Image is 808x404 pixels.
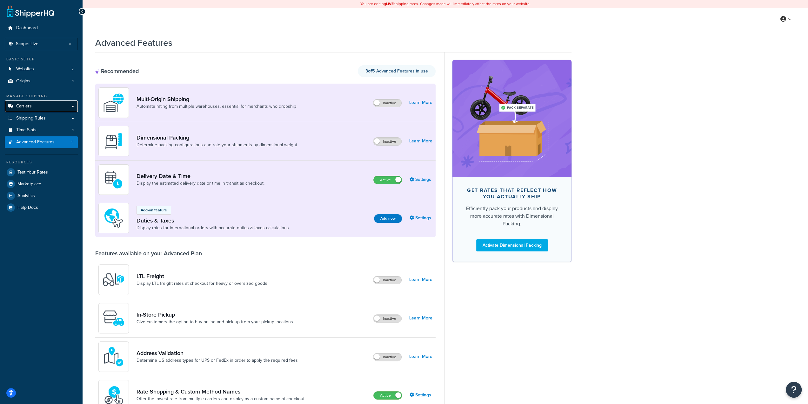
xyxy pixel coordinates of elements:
[16,116,46,121] span: Shipping Rules
[373,353,401,361] label: Inactive
[17,205,38,210] span: Help Docs
[17,181,41,187] span: Marketplace
[95,37,172,49] h1: Advanced Features
[5,75,78,87] a: Origins1
[103,346,125,368] img: kIG8fy0lQAAAABJRU5ErkJggg==
[95,250,202,257] div: Features available on your Advanced Plan
[5,93,78,99] div: Manage Shipping
[72,127,74,133] span: 1
[5,22,78,34] a: Dashboard
[5,160,78,165] div: Resources
[137,388,304,395] a: Rate Shopping & Custom Method Names
[365,68,428,74] span: Advanced Features in use
[410,391,432,400] a: Settings
[17,193,35,199] span: Analytics
[16,66,34,72] span: Websites
[463,205,561,228] div: Efficiently pack your products and display more accurate rates with Dimensional Packing.
[137,311,293,318] a: In-Store Pickup
[409,98,432,107] a: Learn More
[5,136,78,148] a: Advanced Features3
[137,357,298,364] a: Determine US address types for UPS or FedEx in order to apply the required fees
[373,315,401,322] label: Inactive
[476,239,548,251] a: Activate Dimensional Packing
[5,75,78,87] li: Origins
[409,352,432,361] a: Learn More
[5,124,78,136] li: Time Slots
[5,63,78,75] li: Websites
[374,176,402,184] label: Active
[72,79,74,84] span: 1
[409,275,432,284] a: Learn More
[103,307,125,329] img: wfgcfpwTIucLEAAAAASUVORK5CYII=
[137,319,293,325] a: Give customers the option to buy online and pick up from your pickup locations
[137,96,296,103] a: Multi-Origin Shipping
[16,79,30,84] span: Origins
[103,92,125,114] img: WatD5o0RtDAAAAAElFTkSuQmCC
[374,214,402,223] a: Add now
[5,136,78,148] li: Advanced Features
[16,104,32,109] span: Carriers
[17,170,48,175] span: Test Your Rates
[137,134,297,141] a: Dimensional Packing
[410,214,432,223] a: Settings
[5,63,78,75] a: Websites2
[137,173,264,180] a: Delivery Date & Time
[5,57,78,62] div: Basic Setup
[103,207,125,229] img: icon-duo-feat-landed-cost-7136b061.png
[103,269,125,291] img: y79ZsPf0fXUFUhFXDzUgf+ktZg5F2+ohG75+v3d2s1D9TjoU8PiyCIluIjV41seZevKCRuEjTPPOKHJsQcmKCXGdfprl3L4q7...
[137,225,289,231] a: Display rates for international orders with accurate duties & taxes calculations
[103,130,125,152] img: DTVBYsAAAAAASUVORK5CYII=
[137,180,264,187] a: Display the estimated delivery date or time in transit as checkout.
[137,273,267,280] a: LTL Freight
[373,138,401,145] label: Inactive
[5,178,78,190] a: Marketplace
[5,167,78,178] a: Test Your Rates
[410,175,432,184] a: Settings
[16,41,38,47] span: Scope: Live
[5,202,78,213] a: Help Docs
[373,99,401,107] label: Inactive
[137,396,304,402] a: Offer the lowest rate from multiple carriers and display as a custom name at checkout
[137,280,267,287] a: Display LTL freight rates at checkout for heavy or oversized goods
[137,217,289,224] a: Duties & Taxes
[95,68,139,75] div: Recommended
[409,314,432,323] a: Learn More
[786,382,802,398] button: Open Resource Center
[137,103,296,110] a: Automate rating from multiple warehouses, essential for merchants who dropship
[71,66,74,72] span: 2
[137,350,298,357] a: Address Validation
[16,140,55,145] span: Advanced Features
[409,137,432,146] a: Learn More
[462,70,562,168] img: feature-image-dim-d40ad3071a2b3c8e08177464837368e35600d3c5e73b18a22c1e4bb210dc32ac.png
[5,124,78,136] a: Time Slots1
[137,142,297,148] a: Determine packing configurations and rate your shipments by dimensional weight
[16,127,37,133] span: Time Slots
[71,140,74,145] span: 3
[16,25,38,31] span: Dashboard
[386,1,394,7] b: LIVE
[374,392,402,399] label: Active
[463,187,561,200] div: Get rates that reflect how you actually ship
[103,168,125,191] img: gfkeb5ejjkALwAAAABJRU5ErkJggg==
[141,207,167,213] p: Add-on feature
[5,100,78,112] a: Carriers
[373,276,401,284] label: Inactive
[5,190,78,202] a: Analytics
[365,68,375,74] strong: 3 of 5
[5,113,78,124] a: Shipping Rules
